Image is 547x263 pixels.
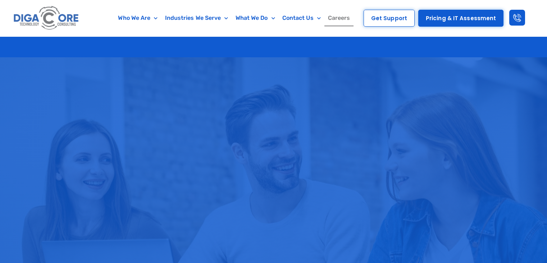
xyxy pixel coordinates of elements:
[12,4,81,33] img: Digacore logo 1
[364,10,415,27] a: Get Support
[371,15,407,21] span: Get Support
[279,10,324,26] a: Contact Us
[161,10,232,26] a: Industries We Serve
[324,10,354,26] a: Careers
[110,10,359,26] nav: Menu
[232,10,279,26] a: What We Do
[114,10,161,26] a: Who We Are
[426,15,496,21] span: Pricing & IT Assessment
[418,10,503,27] a: Pricing & IT Assessment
